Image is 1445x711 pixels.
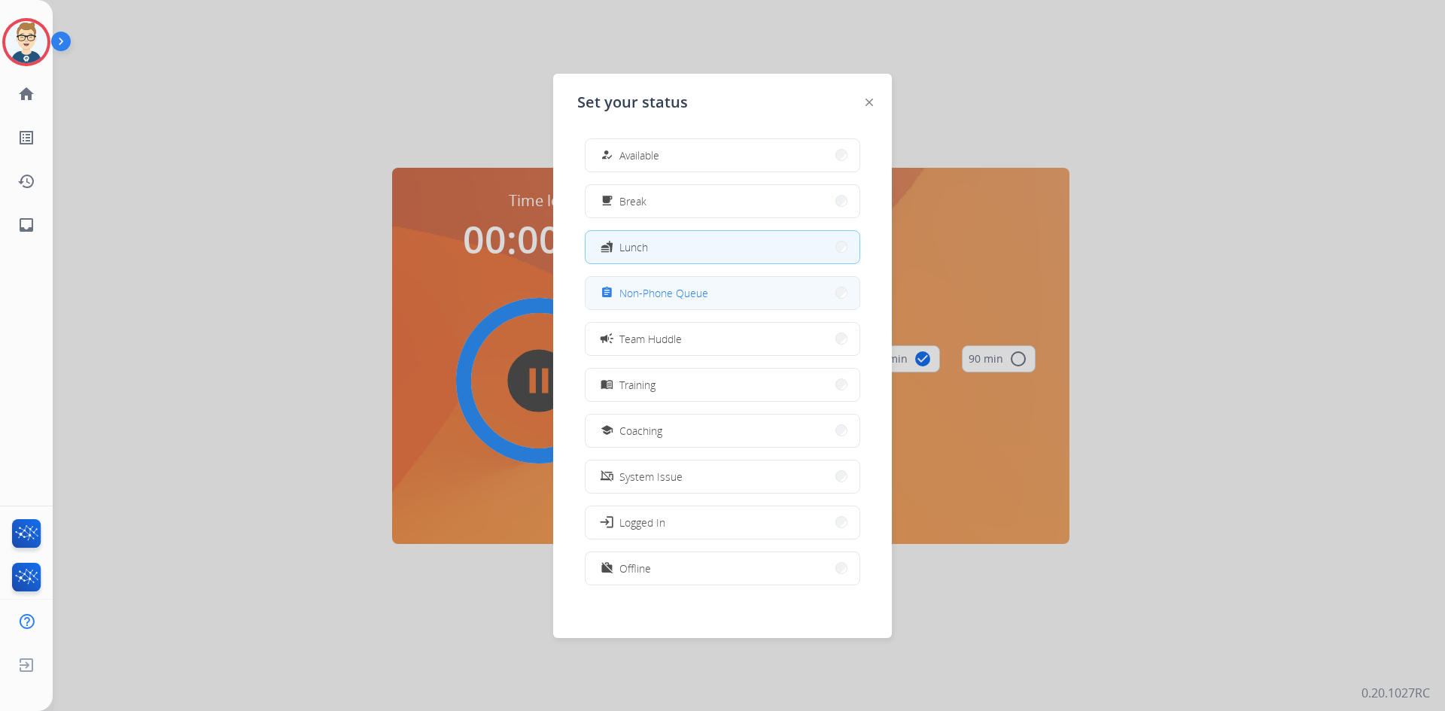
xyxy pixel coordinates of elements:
[601,287,613,299] mat-icon: assignment
[601,562,613,575] mat-icon: work_off
[17,172,35,190] mat-icon: history
[17,129,35,147] mat-icon: list_alt
[619,423,662,439] span: Coaching
[586,506,859,539] button: Logged In
[586,185,859,217] button: Break
[601,149,613,162] mat-icon: how_to_reg
[619,377,656,393] span: Training
[5,21,47,63] img: avatar
[577,92,688,113] span: Set your status
[619,561,651,576] span: Offline
[586,231,859,263] button: Lunch
[586,139,859,172] button: Available
[586,460,859,493] button: System Issue
[865,99,873,106] img: close-button
[619,515,665,530] span: Logged In
[619,193,646,209] span: Break
[619,469,683,485] span: System Issue
[601,424,613,437] mat-icon: school
[601,470,613,483] mat-icon: phonelink_off
[619,331,682,347] span: Team Huddle
[619,285,708,301] span: Non-Phone Queue
[17,216,35,234] mat-icon: inbox
[601,195,613,208] mat-icon: free_breakfast
[599,331,614,346] mat-icon: campaign
[1361,684,1430,702] p: 0.20.1027RC
[586,552,859,585] button: Offline
[586,277,859,309] button: Non-Phone Queue
[601,378,613,391] mat-icon: menu_book
[601,241,613,254] mat-icon: fastfood
[599,515,614,530] mat-icon: login
[619,147,659,163] span: Available
[586,415,859,447] button: Coaching
[619,239,648,255] span: Lunch
[586,323,859,355] button: Team Huddle
[17,85,35,103] mat-icon: home
[586,369,859,401] button: Training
